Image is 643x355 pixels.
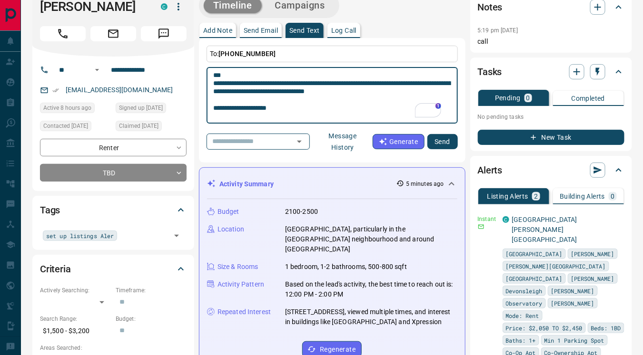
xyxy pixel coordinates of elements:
p: 2 [534,193,538,200]
button: New Task [478,130,624,145]
span: Claimed [DATE] [119,121,158,131]
p: Instant [478,215,497,223]
button: Message History [313,128,373,155]
p: 2100-2500 [285,207,318,217]
div: Criteria [40,258,187,280]
span: [PERSON_NAME] [551,298,594,308]
button: Send [427,134,458,149]
p: 0 [526,95,530,101]
p: Activity Pattern [218,279,264,289]
h2: Tasks [478,64,502,79]
p: Size & Rooms [218,262,258,272]
div: Mon Aug 11 2025 [116,121,187,134]
a: [GEOGRAPHIC_DATA][PERSON_NAME][GEOGRAPHIC_DATA] [512,216,577,243]
p: Budget: [116,315,187,323]
span: [PHONE_NUMBER] [218,50,276,58]
p: Timeframe: [116,286,187,295]
span: [GEOGRAPHIC_DATA] [506,274,563,283]
p: 0 [611,193,614,200]
div: Renter [40,139,187,156]
span: Active 8 hours ago [43,103,91,113]
span: Devonsleigh [506,286,543,296]
p: To: [207,46,458,62]
h2: Tags [40,202,60,218]
p: No pending tasks [478,110,624,124]
span: Min 1 Parking Spot [544,336,604,345]
p: Listing Alerts [487,193,529,200]
span: Message [141,26,187,41]
span: [PERSON_NAME] [551,286,594,296]
p: Log Call [331,27,356,34]
span: Mode: Rent [506,311,539,320]
a: [EMAIL_ADDRESS][DOMAIN_NAME] [66,86,173,94]
p: Completed [572,95,605,102]
span: Contacted [DATE] [43,121,88,131]
div: Activity Summary5 minutes ago [207,175,457,193]
div: Tue Aug 12 2025 [40,103,111,116]
svg: Email Verified [52,87,59,94]
div: Mon Aug 11 2025 [40,121,111,134]
p: 5:19 pm [DATE] [478,27,518,34]
span: set up listings Aler [46,231,114,240]
p: Search Range: [40,315,111,323]
span: Signed up [DATE] [119,103,163,113]
span: Call [40,26,86,41]
div: Sat Aug 09 2025 [116,103,187,116]
p: [GEOGRAPHIC_DATA], particularly in the [GEOGRAPHIC_DATA] neighbourhood and around [GEOGRAPHIC_DATA] [285,224,457,254]
svg: Email [478,223,485,230]
p: 1 bedroom, 1-2 bathrooms, 500-800 sqft [285,262,407,272]
p: Budget [218,207,239,217]
p: Location [218,224,244,234]
button: Open [170,229,183,242]
span: Baths: 1+ [506,336,536,345]
span: Observatory [506,298,543,308]
span: Price: $2,050 TO $2,450 [506,323,583,333]
span: [GEOGRAPHIC_DATA] [506,249,563,259]
div: condos.ca [161,3,168,10]
p: [STREET_ADDRESS], viewed multiple times, and interest in buildings like [GEOGRAPHIC_DATA] and Xpr... [285,307,457,327]
div: TBD [40,164,187,182]
span: Email [90,26,136,41]
button: Open [293,135,306,148]
span: [PERSON_NAME] [571,249,614,259]
p: Areas Searched: [40,344,187,352]
span: Beds: 1BD [591,323,621,333]
p: Pending [495,95,521,101]
h2: Alerts [478,163,503,178]
p: Activity Summary [219,179,274,189]
p: Send Email [244,27,278,34]
button: Open [91,64,103,76]
div: Tasks [478,60,624,83]
p: Send Text [289,27,320,34]
p: Add Note [203,27,232,34]
h2: Criteria [40,261,71,277]
p: Based on the lead's activity, the best time to reach out is: 12:00 PM - 2:00 PM [285,279,457,299]
div: Tags [40,199,187,221]
p: Repeated Interest [218,307,271,317]
p: Actively Searching: [40,286,111,295]
p: 5 minutes ago [406,180,444,188]
div: Alerts [478,159,624,182]
p: Building Alerts [560,193,605,200]
div: condos.ca [503,216,509,223]
p: $1,500 - $3,200 [40,323,111,339]
textarea: To enrich screen reader interactions, please activate Accessibility in Grammarly extension settings [213,71,451,120]
span: [PERSON_NAME] [571,274,614,283]
p: call [478,37,624,47]
button: Generate [373,134,424,149]
span: [PERSON_NAME][GEOGRAPHIC_DATA] [506,261,606,271]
